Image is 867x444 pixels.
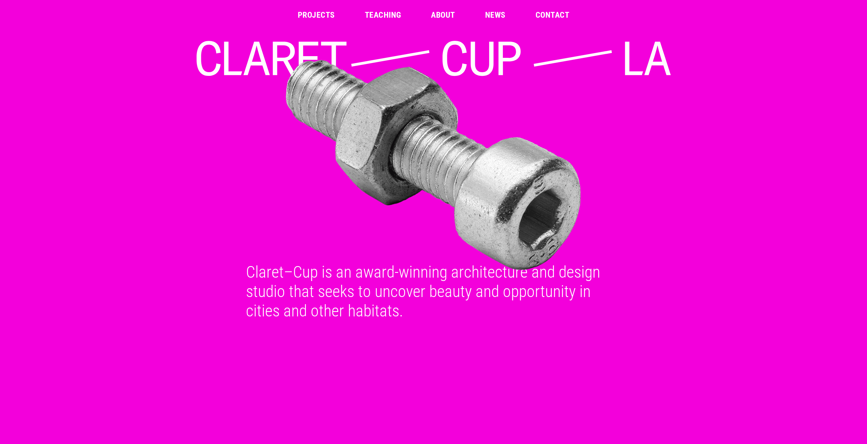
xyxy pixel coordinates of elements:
[431,11,455,19] a: About
[365,11,401,19] a: Teaching
[485,11,506,19] a: News
[238,262,630,320] div: Claret–Cup is an award-winning architecture and design studio that seeks to uncover beauty and op...
[536,11,569,19] a: Contact
[298,11,335,19] a: Projects
[193,54,673,277] img: Metal screw with nut
[298,11,569,19] nav: Main Menu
